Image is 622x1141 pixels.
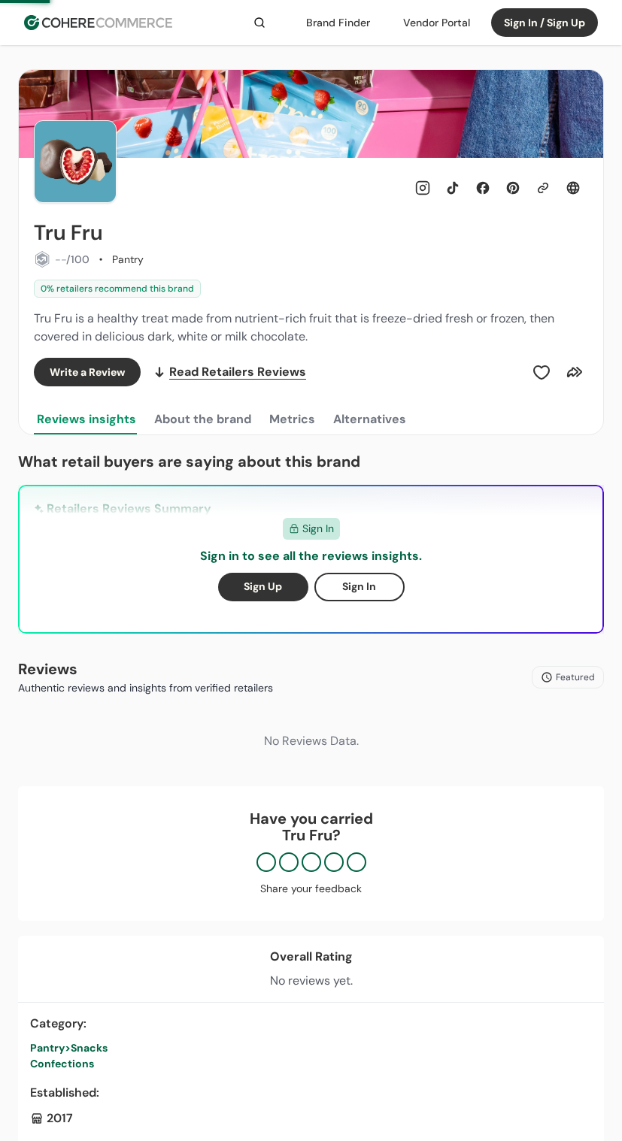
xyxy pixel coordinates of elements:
[24,15,172,30] img: Cohere Logo
[200,547,422,565] p: Sign in to see all the reviews insights.
[71,1041,108,1055] span: Snacks
[491,8,598,37] button: Sign In / Sign Up
[34,280,201,298] div: 0 % retailers recommend this brand
[33,827,589,843] p: Tru Fru ?
[34,358,141,386] button: Write a Review
[34,404,139,434] button: Reviews insights
[30,1040,592,1072] a: Pantry>SnacksConfections
[218,573,308,601] button: Sign Up
[66,253,90,266] span: /100
[33,881,589,897] div: Share your feedback
[270,972,353,990] div: No reviews yet.
[30,1015,592,1033] div: Category :
[30,1109,592,1127] div: 2017
[18,680,273,696] p: Authentic reviews and insights from verified retailers
[33,810,589,843] div: Have you carried
[556,670,595,684] span: Featured
[18,659,77,679] b: Reviews
[30,1084,592,1102] div: Established :
[302,521,334,537] span: Sign In
[270,948,353,966] div: Overall Rating
[34,120,117,203] img: Brand Photo
[19,70,603,158] img: Brand cover image
[18,708,604,774] div: No Reviews Data.
[169,363,306,381] span: Read Retailers Reviews
[34,221,102,245] h2: Tru Fru
[65,1041,71,1055] span: >
[30,1041,65,1055] span: Pantry
[266,404,318,434] button: Metrics
[314,573,405,601] button: Sign In
[34,310,554,344] span: Tru Fru is a healthy treat made from nutrient-rich fruit that is freeze-dried fresh or frozen, th...
[153,358,306,386] a: Read Retailers Reviews
[30,1056,592,1072] div: Confections
[112,252,144,268] div: Pantry
[55,253,66,266] span: --
[18,450,604,473] p: What retail buyers are saying about this brand
[330,404,409,434] button: Alternatives
[151,404,254,434] button: About the brand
